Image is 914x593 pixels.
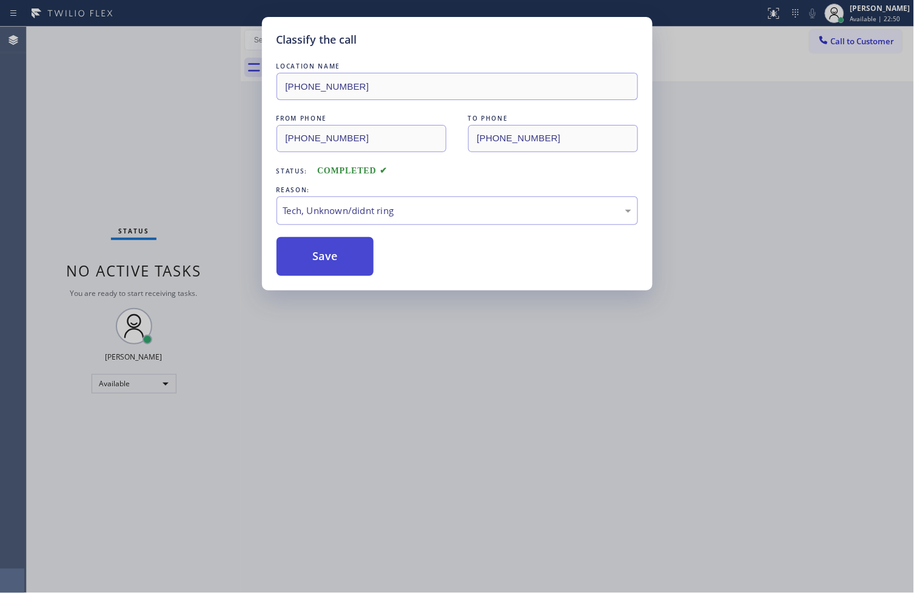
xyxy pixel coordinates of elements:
[277,112,446,125] div: FROM PHONE
[277,125,446,152] input: From phone
[277,32,357,48] h5: Classify the call
[468,112,638,125] div: TO PHONE
[277,184,638,196] div: REASON:
[468,125,638,152] input: To phone
[277,167,308,175] span: Status:
[277,237,374,276] button: Save
[317,166,388,175] span: COMPLETED
[277,60,638,73] div: LOCATION NAME
[283,204,631,218] div: Tech, Unknown/didnt ring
